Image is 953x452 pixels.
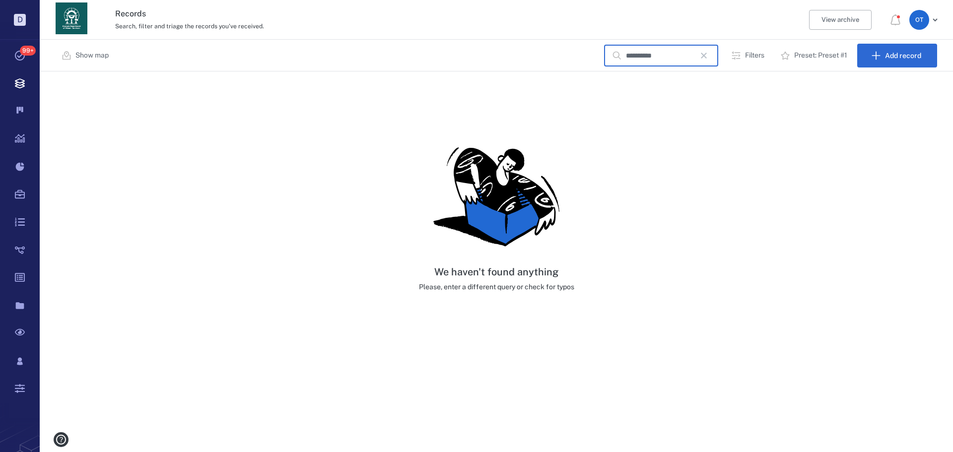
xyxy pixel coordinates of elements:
button: Preset: Preset #1 [774,44,855,67]
span: 99+ [20,46,36,56]
p: Filters [745,51,764,61]
button: help [50,428,72,451]
button: OT [909,10,941,30]
span: Help [22,7,43,16]
div: O T [909,10,929,30]
img: Georgia Department of Human Services logo [56,2,87,34]
p: D [14,14,26,26]
p: Please, enter a different query or check for typos [419,282,574,292]
p: Show map [75,51,109,61]
p: Preset: Preset #1 [794,51,847,61]
button: Add record [857,44,937,67]
button: Filters [725,44,772,67]
span: Search, filter and triage the records you've received. [115,23,264,30]
button: Show map [56,44,117,67]
a: Go home [56,2,87,38]
h5: We haven't found anything [419,266,574,278]
button: View archive [809,10,872,30]
h3: Records [115,8,656,20]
